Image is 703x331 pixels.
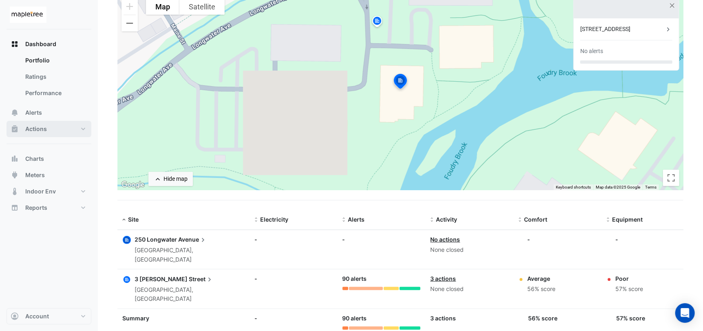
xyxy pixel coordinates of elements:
[436,216,457,223] span: Activity
[430,245,508,255] div: None closed
[164,175,188,183] div: Hide map
[11,40,19,48] app-icon: Dashboard
[663,170,679,186] button: Toggle fullscreen view
[556,184,591,190] button: Keyboard shortcuts
[19,85,91,101] a: Performance
[25,40,56,48] span: Dashboard
[7,151,91,167] button: Charts
[25,109,42,117] span: Alerts
[580,47,603,56] div: No alerts
[189,274,214,283] span: Street
[7,52,91,104] div: Dashboard
[260,216,288,223] span: Electricity
[178,235,207,244] span: Avenue
[135,236,177,243] span: 250 Longwater
[7,121,91,137] button: Actions
[135,275,188,282] span: 3 [PERSON_NAME]
[11,187,19,195] app-icon: Indoor Env
[7,36,91,52] button: Dashboard
[343,235,421,244] div: -
[19,52,91,69] a: Portfolio
[7,200,91,216] button: Reports
[348,216,365,223] span: Alerts
[580,25,664,33] div: [STREET_ADDRESS]
[19,69,91,85] a: Ratings
[596,185,640,189] span: Map data ©2025 Google
[430,284,508,294] div: None closed
[128,216,139,223] span: Site
[254,274,333,283] div: -
[343,274,421,284] div: 90 alerts
[612,216,643,223] span: Equipment
[11,109,19,117] app-icon: Alerts
[148,172,193,186] button: Hide map
[527,284,555,294] div: 56% score
[616,314,645,322] div: 57% score
[25,171,45,179] span: Meters
[25,187,56,195] span: Indoor Env
[615,284,643,294] div: 57% score
[528,314,557,322] div: 56% score
[11,204,19,212] app-icon: Reports
[7,183,91,200] button: Indoor Env
[122,315,149,322] span: Summary
[7,308,91,324] button: Account
[135,285,245,304] div: [GEOGRAPHIC_DATA], [GEOGRAPHIC_DATA]
[615,274,643,283] div: Poor
[527,274,555,283] div: Average
[391,73,409,92] img: site-pin-selected.svg
[524,216,547,223] span: Comfort
[25,125,47,133] span: Actions
[11,171,19,179] app-icon: Meters
[527,235,530,244] div: -
[11,155,19,163] app-icon: Charts
[25,312,49,320] span: Account
[675,303,695,323] div: Open Intercom Messenger
[25,155,44,163] span: Charts
[119,180,146,190] a: Open this area in Google Maps (opens a new window)
[645,185,657,189] a: Terms (opens in new tab)
[11,125,19,133] app-icon: Actions
[430,314,508,322] div: 3 actions
[430,275,456,282] a: 3 actions
[135,246,245,264] div: [GEOGRAPHIC_DATA], [GEOGRAPHIC_DATA]
[254,314,333,322] div: -
[254,235,333,244] div: -
[371,15,384,29] img: site-pin.svg
[122,15,138,31] button: Zoom out
[119,180,146,190] img: Google
[430,236,460,243] a: No actions
[7,104,91,121] button: Alerts
[343,314,421,323] div: 90 alerts
[10,7,46,23] img: Company Logo
[7,167,91,183] button: Meters
[25,204,47,212] span: Reports
[615,235,618,244] div: -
